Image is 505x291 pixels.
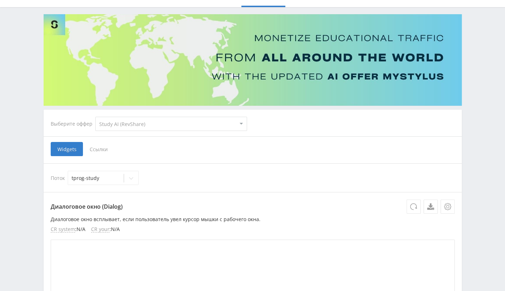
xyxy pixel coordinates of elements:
p: Диалоговое окно (Dialog) [51,199,455,214]
span: CR your [91,226,110,232]
p: Диалоговое окно всплывает, если пользователь увел курсор мышки с рабочего окна. [51,216,455,222]
span: CR system [51,226,75,232]
li: : N/A [51,226,85,232]
img: Banner [44,14,462,106]
span: Ссылки [83,142,114,156]
li: : N/A [91,226,120,232]
div: Выберите оффер [51,121,95,127]
div: Поток [51,171,455,185]
span: Widgets [51,142,83,156]
a: Скачать [423,199,438,214]
button: Настройки [441,199,455,214]
button: Обновить [406,199,421,214]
